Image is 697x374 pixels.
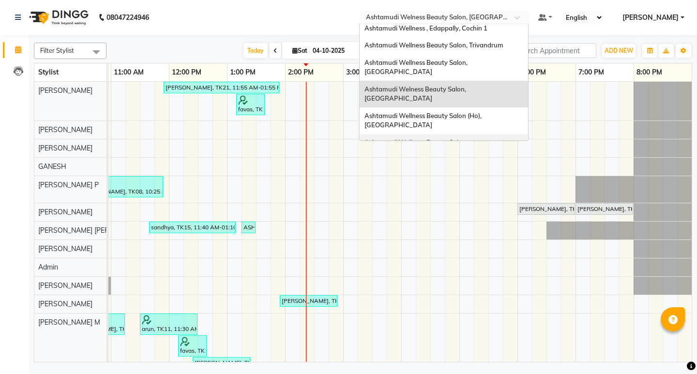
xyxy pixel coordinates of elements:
span: Ashtamudi Wellness Beauty Salon, Trivandrum [364,41,503,49]
span: Filter Stylist [40,46,74,54]
a: 6:00 PM [518,65,548,79]
ng-dropdown-panel: Options list [359,24,529,141]
a: 11:00 AM [111,65,146,79]
span: [PERSON_NAME] [38,281,92,290]
span: [PERSON_NAME] [622,13,679,23]
img: logo [25,4,91,31]
input: 2025-10-04 [310,44,358,58]
span: Today [243,43,268,58]
span: Ashtamudi Wellness Beauty Salon, [GEOGRAPHIC_DATA] [364,138,469,156]
a: 7:00 PM [576,65,606,79]
a: 12:00 PM [169,65,204,79]
span: [PERSON_NAME] [38,86,92,95]
input: Search Appointment [512,43,596,58]
span: [PERSON_NAME] [38,125,92,134]
span: Stylist [38,68,59,76]
span: Ashtamudi Wellness , Edappally, Cochin 1 [364,24,487,32]
div: [PERSON_NAME], TK20, 06:00 PM-07:00 PM, Spa Manicure [518,205,574,213]
a: 2:00 PM [286,65,316,79]
div: ASHA, TK18, 01:15 PM-01:30 PM, Eyebrows Threading [242,223,255,232]
div: [PERSON_NAME], TK21, 01:55 PM-02:55 PM, [DEMOGRAPHIC_DATA] Normal Hair Cut,[DEMOGRAPHIC_DATA] [PE... [281,297,336,305]
div: [PERSON_NAME], TK17, 12:25 PM-01:25 PM, [DEMOGRAPHIC_DATA] [PERSON_NAME] Styling,[DEMOGRAPHIC_DAT... [194,359,249,367]
span: [PERSON_NAME] [38,244,92,253]
span: [PERSON_NAME] P [38,180,99,189]
span: [PERSON_NAME] [PERSON_NAME] [38,226,149,235]
span: Ashtamudi Wellness Beauty Salon (Ho), [GEOGRAPHIC_DATA] [364,112,483,129]
div: arun, TK11, 11:30 AM-12:30 PM, [DEMOGRAPHIC_DATA] Global Colouring (Base) [141,315,197,333]
button: ADD NEW [602,44,636,58]
div: sandhya, TK15, 11:40 AM-01:10 PM, Hydra Facial [150,223,235,232]
a: 8:00 PM [634,65,665,79]
b: 08047224946 [106,4,149,31]
div: favas, TK12, 01:10 PM-01:40 PM, [DEMOGRAPHIC_DATA] Normal Hair Cut [237,95,264,114]
a: 1:00 PM [227,65,258,79]
span: [PERSON_NAME] [38,208,92,216]
span: [PERSON_NAME] M [38,318,100,327]
span: Ashtamudi Welness Beauty Salon, [GEOGRAPHIC_DATA] [364,85,468,103]
span: Ashtamudi Wellness Beauty Salon, [GEOGRAPHIC_DATA] [364,59,469,76]
div: [PERSON_NAME], TK08, 10:25 AM-11:55 AM, Removal Charge,Removal Charge [77,178,162,196]
span: ADD NEW [605,47,633,54]
div: [PERSON_NAME], TK20, 07:00 PM-08:00 PM, D-Tan Cleanup [576,205,632,213]
div: [PERSON_NAME], TK21, 11:55 AM-01:55 PM, [DEMOGRAPHIC_DATA] Normal Hair Cut,[DEMOGRAPHIC_DATA] [PE... [165,83,278,92]
span: [PERSON_NAME] [38,144,92,152]
span: Admin [38,263,58,271]
a: 3:00 PM [344,65,374,79]
div: favas, TK12, 12:10 PM-12:40 PM, [DEMOGRAPHIC_DATA] [PERSON_NAME] Styling [179,337,206,355]
span: GANESH [38,162,66,171]
span: [PERSON_NAME] [38,299,92,308]
span: Sat [290,47,310,54]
